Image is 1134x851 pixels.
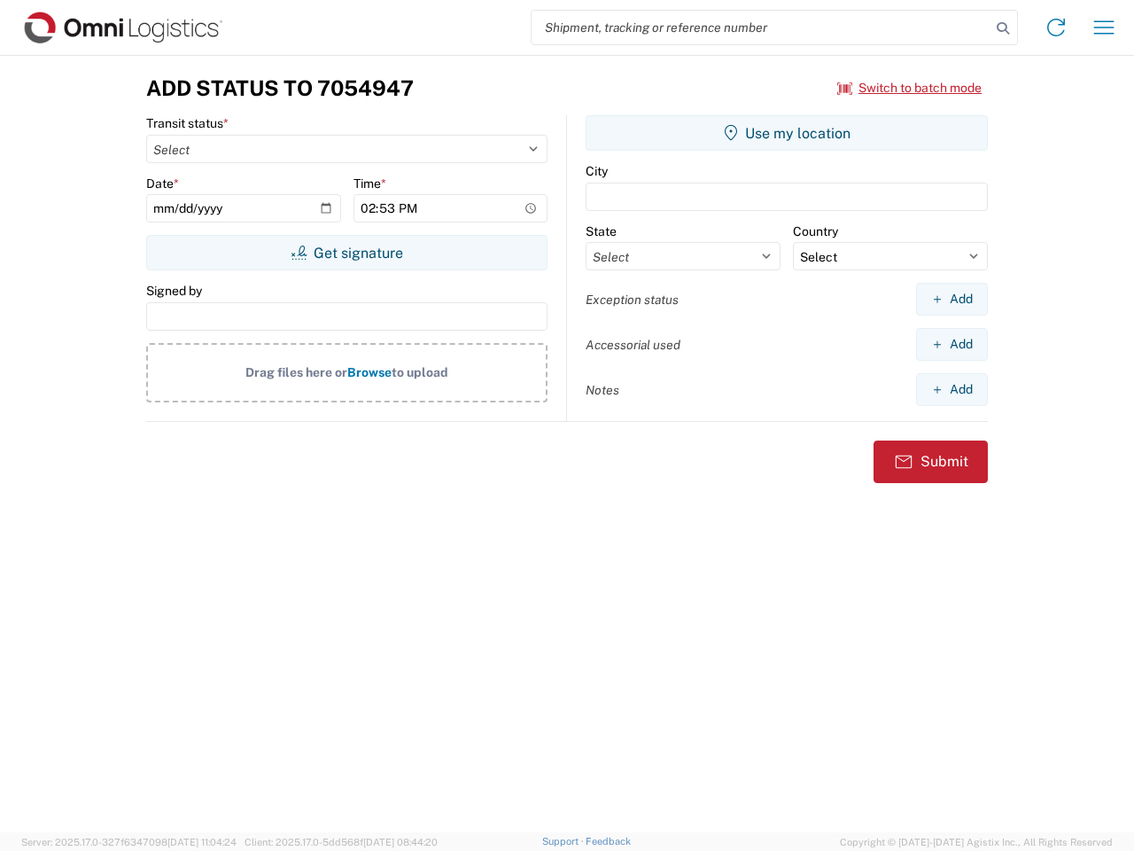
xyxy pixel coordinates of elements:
[146,176,179,191] label: Date
[245,837,438,847] span: Client: 2025.17.0-5dd568f
[532,11,990,44] input: Shipment, tracking or reference number
[840,834,1113,850] span: Copyright © [DATE]-[DATE] Agistix Inc., All Rights Reserved
[146,235,548,270] button: Get signature
[586,337,680,353] label: Accessorial used
[586,382,619,398] label: Notes
[245,365,347,379] span: Drag files here or
[586,163,608,179] label: City
[837,74,982,103] button: Switch to batch mode
[21,837,237,847] span: Server: 2025.17.0-327f6347098
[793,223,838,239] label: Country
[392,365,448,379] span: to upload
[916,328,988,361] button: Add
[542,836,586,847] a: Support
[916,373,988,406] button: Add
[586,292,679,308] label: Exception status
[167,837,237,847] span: [DATE] 11:04:24
[146,115,229,131] label: Transit status
[146,75,414,101] h3: Add Status to 7054947
[586,223,617,239] label: State
[586,836,631,847] a: Feedback
[347,365,392,379] span: Browse
[353,176,386,191] label: Time
[586,115,988,151] button: Use my location
[146,283,202,299] label: Signed by
[363,837,438,847] span: [DATE] 08:44:20
[916,283,988,316] button: Add
[874,441,988,483] button: Submit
